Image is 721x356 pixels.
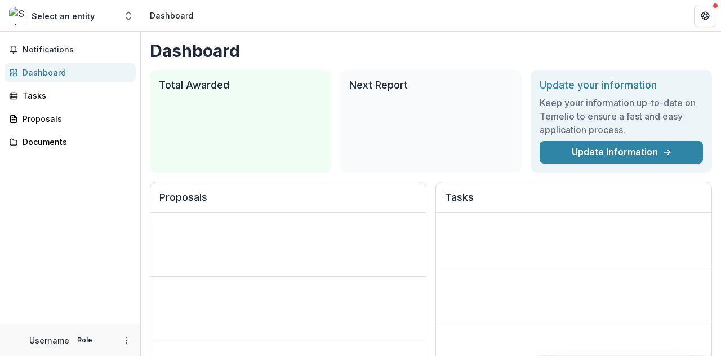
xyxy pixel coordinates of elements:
h2: Total Awarded [159,79,322,91]
div: Dashboard [23,67,127,78]
div: Tasks [23,90,127,102]
div: Select an entity [32,10,95,22]
a: Dashboard [5,63,136,82]
button: Get Help [694,5,716,27]
h2: Proposals [159,191,417,213]
h3: Keep your information up-to-date on Temelio to ensure a fast and easy application process. [540,96,703,137]
h2: Next Report [349,79,513,91]
div: Documents [23,136,127,148]
a: Proposals [5,109,136,128]
h2: Tasks [445,191,702,213]
a: Update Information [540,141,703,164]
div: Dashboard [150,10,193,21]
div: Proposals [23,113,127,125]
nav: breadcrumb [145,7,198,24]
p: Username [29,335,69,346]
button: Notifications [5,41,136,59]
a: Documents [5,133,136,151]
span: Notifications [23,45,131,55]
h2: Update your information [540,79,703,91]
h1: Dashboard [150,41,712,61]
p: Role [74,335,96,345]
img: Select an entity [9,7,27,25]
button: More [120,333,133,347]
button: Open entity switcher [121,5,136,27]
a: Tasks [5,86,136,105]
